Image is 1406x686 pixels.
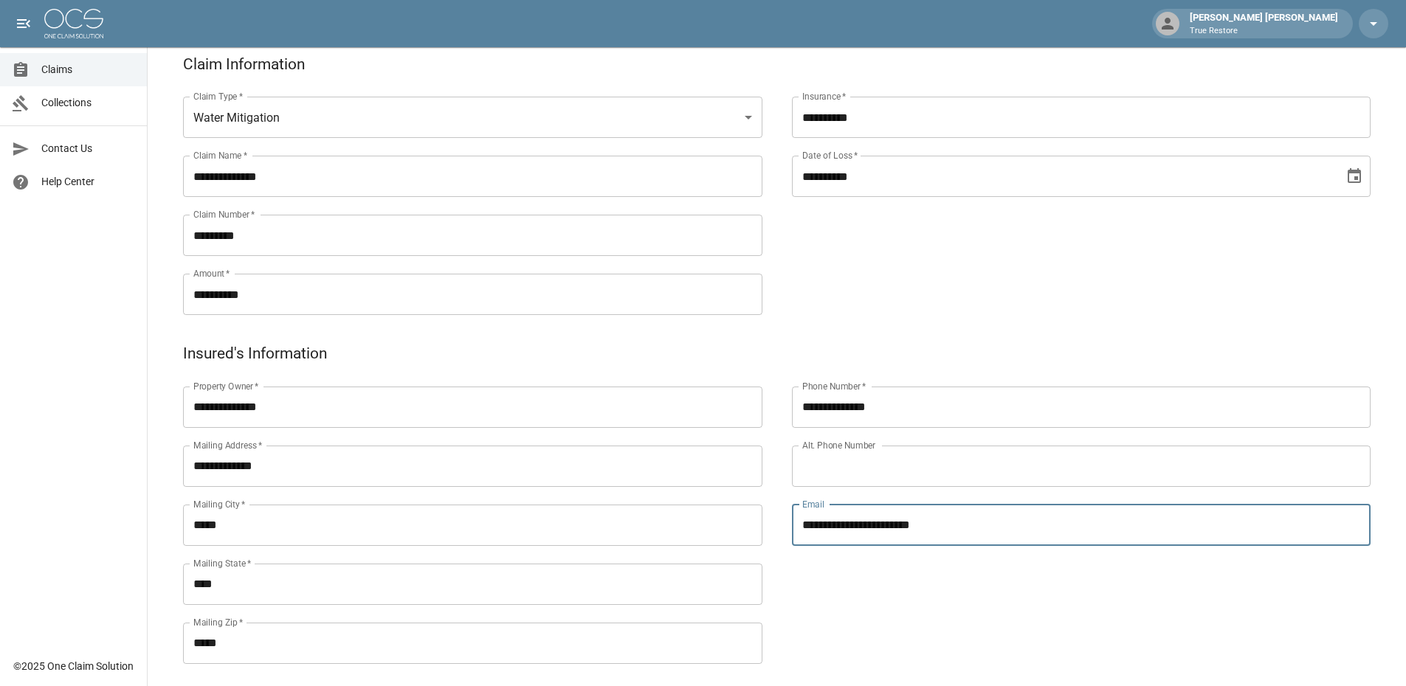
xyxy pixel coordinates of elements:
[193,498,246,510] label: Mailing City
[1340,162,1369,191] button: Choose date, selected date is Jul 30, 2025
[183,97,762,138] div: Water Mitigation
[802,498,824,510] label: Email
[9,9,38,38] button: open drawer
[41,174,135,190] span: Help Center
[41,95,135,111] span: Collections
[193,90,243,103] label: Claim Type
[802,439,875,451] label: Alt. Phone Number
[193,557,251,569] label: Mailing State
[193,616,244,628] label: Mailing Zip
[1184,10,1344,37] div: [PERSON_NAME] [PERSON_NAME]
[41,141,135,156] span: Contact Us
[193,439,262,451] label: Mailing Address
[193,267,230,280] label: Amount
[802,380,866,392] label: Phone Number
[802,149,858,162] label: Date of Loss
[193,149,247,162] label: Claim Name
[193,208,255,221] label: Claim Number
[44,9,103,38] img: ocs-logo-white-transparent.png
[802,90,846,103] label: Insurance
[13,659,134,673] div: © 2025 One Claim Solution
[41,62,135,77] span: Claims
[193,380,259,392] label: Property Owner
[1190,25,1338,38] p: True Restore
